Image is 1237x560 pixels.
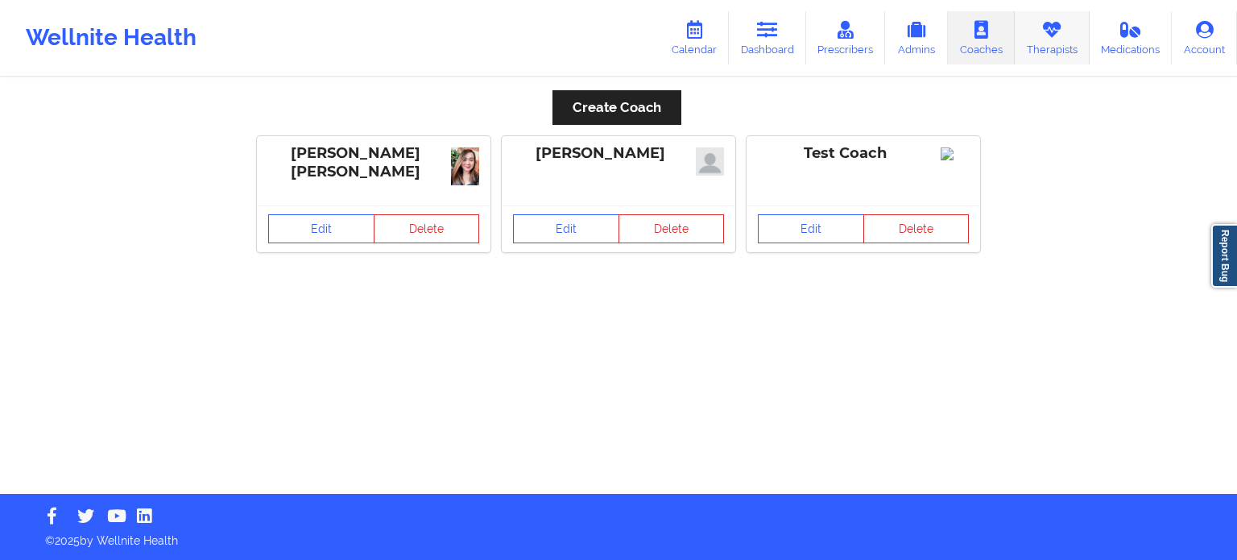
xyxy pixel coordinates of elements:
[863,214,970,243] button: Delete
[941,147,969,160] img: Image%2Fplaceholer-image.png
[34,521,1203,549] p: © 2025 by Wellnite Health
[552,90,681,125] button: Create Coach
[1015,11,1090,64] a: Therapists
[451,147,479,185] img: 2Q==
[1090,11,1173,64] a: Medications
[729,11,806,64] a: Dashboard
[513,214,619,243] a: Edit
[618,214,725,243] button: Delete
[806,11,886,64] a: Prescribers
[948,11,1015,64] a: Coaches
[1172,11,1237,64] a: Account
[758,144,969,163] div: Test Coach
[758,214,864,243] a: Edit
[374,214,480,243] button: Delete
[885,11,948,64] a: Admins
[513,144,724,163] div: [PERSON_NAME]
[268,144,479,181] div: [PERSON_NAME] [PERSON_NAME]
[268,214,374,243] a: Edit
[696,147,724,176] img: z+GWkhknzVudQAAAABJRU5ErkJggg==
[1211,224,1237,288] a: Report Bug
[660,11,729,64] a: Calendar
